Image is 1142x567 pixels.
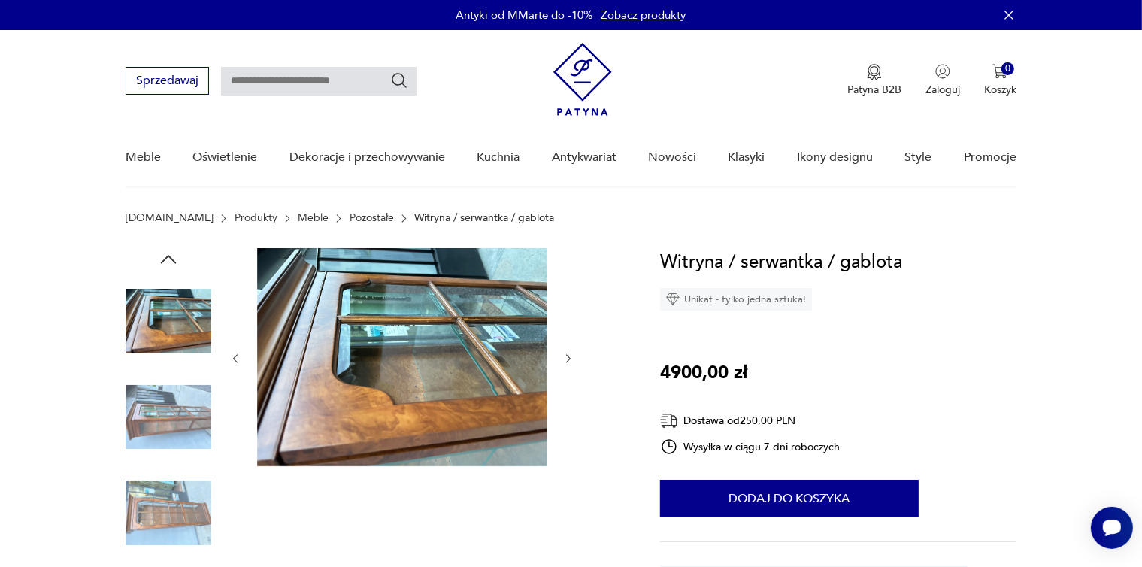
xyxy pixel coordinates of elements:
[126,77,209,87] a: Sprzedawaj
[925,64,960,97] button: Zaloguj
[350,212,394,224] a: Pozostałe
[660,480,919,517] button: Dodaj do koszyka
[126,212,214,224] a: [DOMAIN_NAME]
[992,64,1007,79] img: Ikona koszyka
[193,129,258,186] a: Oświetlenie
[660,438,841,456] div: Wysyłka w ciągu 7 dni roboczych
[925,83,960,97] p: Zaloguj
[390,71,408,89] button: Szukaj
[126,129,161,186] a: Meble
[477,129,520,186] a: Kuchnia
[660,248,902,277] h1: Witryna / serwantka / gablota
[126,374,211,460] img: Zdjęcie produktu Witryna / serwantka / gablota
[904,129,931,186] a: Style
[648,129,696,186] a: Nowości
[289,129,445,186] a: Dekoracje i przechowywanie
[935,64,950,79] img: Ikonka użytkownika
[984,83,1016,97] p: Koszyk
[847,64,901,97] a: Ikona medaluPatyna B2B
[660,359,747,387] p: 4900,00 zł
[984,64,1016,97] button: 0Koszyk
[1001,62,1014,75] div: 0
[298,212,329,224] a: Meble
[1091,507,1133,549] iframe: Smartsupp widget button
[456,8,594,23] p: Antyki od MMarte do -10%
[660,411,678,430] img: Ikona dostawy
[235,212,277,224] a: Produkty
[964,129,1016,186] a: Promocje
[126,470,211,556] img: Zdjęcie produktu Witryna / serwantka / gablota
[847,64,901,97] button: Patyna B2B
[552,129,616,186] a: Antykwariat
[660,288,812,311] div: Unikat - tylko jedna sztuka!
[126,278,211,364] img: Zdjęcie produktu Witryna / serwantka / gablota
[553,43,612,116] img: Patyna - sklep z meblami i dekoracjami vintage
[601,8,686,23] a: Zobacz produkty
[867,64,882,80] img: Ikona medalu
[729,129,765,186] a: Klasyki
[414,212,554,224] p: Witryna / serwantka / gablota
[847,83,901,97] p: Patyna B2B
[257,248,547,466] img: Zdjęcie produktu Witryna / serwantka / gablota
[797,129,873,186] a: Ikony designu
[126,67,209,95] button: Sprzedawaj
[660,411,841,430] div: Dostawa od 250,00 PLN
[666,293,680,306] img: Ikona diamentu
